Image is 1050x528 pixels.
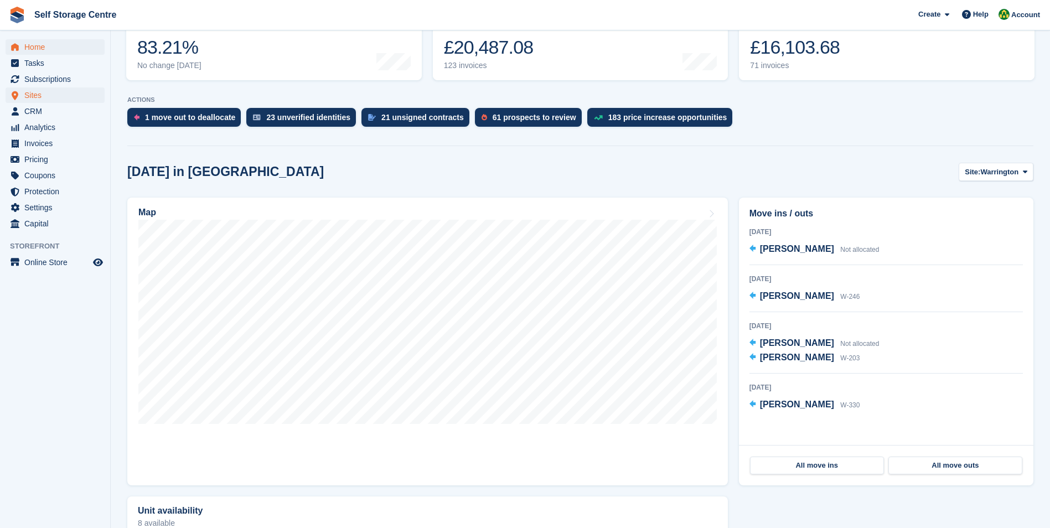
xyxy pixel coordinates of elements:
[361,108,475,132] a: 21 unsigned contracts
[980,167,1018,178] span: Warrington
[6,120,105,135] a: menu
[6,71,105,87] a: menu
[24,120,91,135] span: Analytics
[24,39,91,55] span: Home
[127,198,728,485] a: Map
[965,167,980,178] span: Site:
[444,36,534,59] div: £20,487.08
[608,113,727,122] div: 183 price increase opportunities
[24,103,91,119] span: CRM
[6,255,105,270] a: menu
[381,113,464,122] div: 21 unsigned contracts
[24,184,91,199] span: Protection
[24,152,91,167] span: Pricing
[253,114,261,121] img: verify_identity-adf6edd0f0f0b5bbfe63781bf79b02c33cf7c696d77639b501bdc392416b5a36.svg
[24,168,91,183] span: Coupons
[840,340,879,348] span: Not allocated
[1011,9,1040,20] span: Account
[6,39,105,55] a: menu
[6,216,105,231] a: menu
[266,113,350,122] div: 23 unverified identities
[750,36,840,59] div: £16,103.68
[24,200,91,215] span: Settings
[482,114,487,121] img: prospect-51fa495bee0391a8d652442698ab0144808aea92771e9ea1ae160a38d050c398.svg
[433,10,728,80] a: Month-to-date sales £20,487.08 123 invoices
[749,351,860,365] a: [PERSON_NAME] W-203
[750,61,840,70] div: 71 invoices
[760,400,834,409] span: [PERSON_NAME]
[749,207,1023,220] h2: Move ins / outs
[840,401,860,409] span: W-330
[9,7,25,23] img: stora-icon-8386f47178a22dfd0bd8f6a31ec36ba5ce8667c1dd55bd0f319d3a0aa187defe.svg
[594,115,603,120] img: price_increase_opportunities-93ffe204e8149a01c8c9dc8f82e8f89637d9d84a8eef4429ea346261dce0b2c0.svg
[749,227,1023,237] div: [DATE]
[6,152,105,167] a: menu
[91,256,105,269] a: Preview store
[24,71,91,87] span: Subscriptions
[6,168,105,183] a: menu
[6,55,105,71] a: menu
[587,108,738,132] a: 183 price increase opportunities
[24,55,91,71] span: Tasks
[749,337,880,351] a: [PERSON_NAME] Not allocated
[475,108,587,132] a: 61 prospects to review
[137,36,201,59] div: 83.21%
[918,9,940,20] span: Create
[840,293,860,301] span: W-246
[134,114,139,121] img: move_outs_to_deallocate_icon-f764333ba52eb49d3ac5e1228854f67142a1ed5810a6f6cc68b1a99e826820c5.svg
[6,136,105,151] a: menu
[24,255,91,270] span: Online Store
[6,184,105,199] a: menu
[493,113,576,122] div: 61 prospects to review
[6,103,105,119] a: menu
[145,113,235,122] div: 1 move out to deallocate
[137,61,201,70] div: No change [DATE]
[24,136,91,151] span: Invoices
[739,10,1035,80] a: Awaiting payment £16,103.68 71 invoices
[6,87,105,103] a: menu
[749,289,860,304] a: [PERSON_NAME] W-246
[30,6,121,24] a: Self Storage Centre
[749,382,1023,392] div: [DATE]
[368,114,376,121] img: contract_signature_icon-13c848040528278c33f63329250d36e43548de30e8caae1d1a13099fd9432cc5.svg
[973,9,989,20] span: Help
[138,506,203,516] h2: Unit availability
[24,87,91,103] span: Sites
[750,457,884,474] a: All move ins
[840,354,860,362] span: W-203
[127,96,1033,103] p: ACTIONS
[749,274,1023,284] div: [DATE]
[444,61,534,70] div: 123 invoices
[760,244,834,253] span: [PERSON_NAME]
[760,353,834,362] span: [PERSON_NAME]
[10,241,110,252] span: Storefront
[246,108,361,132] a: 23 unverified identities
[888,457,1022,474] a: All move outs
[749,242,880,257] a: [PERSON_NAME] Not allocated
[24,216,91,231] span: Capital
[127,164,324,179] h2: [DATE] in [GEOGRAPHIC_DATA]
[127,108,246,132] a: 1 move out to deallocate
[6,200,105,215] a: menu
[959,163,1033,181] button: Site: Warrington
[138,208,156,218] h2: Map
[126,10,422,80] a: Occupancy 83.21% No change [DATE]
[749,321,1023,331] div: [DATE]
[999,9,1010,20] img: Diane Williams
[760,338,834,348] span: [PERSON_NAME]
[749,398,860,412] a: [PERSON_NAME] W-330
[760,291,834,301] span: [PERSON_NAME]
[138,519,717,527] p: 8 available
[840,246,879,253] span: Not allocated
